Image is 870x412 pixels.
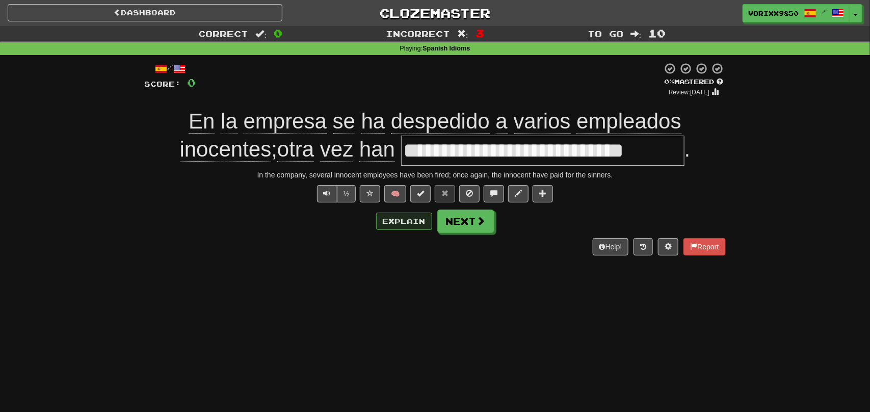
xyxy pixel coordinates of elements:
span: vorixx9850 [748,9,799,18]
span: : [457,30,468,38]
span: Score: [145,80,181,88]
span: 3 [476,27,484,39]
span: ; [180,109,681,162]
span: Incorrect [386,29,450,39]
button: Round history (alt+y) [634,238,653,255]
button: Help! [593,238,629,255]
button: Report [683,238,725,255]
div: Mastered [663,78,726,87]
span: Correct [198,29,248,39]
button: ½ [337,185,356,202]
button: Edit sentence (alt+d) [508,185,529,202]
button: 🧠 [384,185,406,202]
button: Ignore sentence (alt+i) [459,185,480,202]
button: Favorite sentence (alt+f) [360,185,380,202]
span: 0 [274,27,282,39]
button: Explain [376,213,432,230]
button: Set this sentence to 100% Mastered (alt+m) [410,185,431,202]
div: Text-to-speech controls [315,185,356,202]
button: Add to collection (alt+a) [533,185,553,202]
strong: Spanish Idioms [423,45,470,52]
span: empresa [244,109,327,134]
span: despedido [391,109,490,134]
span: / [822,8,827,15]
span: la [221,109,238,134]
span: To go [588,29,623,39]
span: empleados [576,109,681,134]
span: : [255,30,267,38]
span: ha [361,109,385,134]
button: Discuss sentence (alt+u) [484,185,504,202]
span: se [333,109,355,134]
a: Dashboard [8,4,282,21]
span: 0 % [665,78,675,86]
span: En [189,109,215,134]
a: Clozemaster [298,4,572,22]
div: In the company, several innocent employees have been fired; once again, the innocent have paid fo... [145,170,726,180]
button: Reset to 0% Mastered (alt+r) [435,185,455,202]
span: inocentes [180,137,272,162]
small: Review: [DATE] [669,89,709,96]
span: . [684,137,691,161]
span: han [359,137,395,162]
span: : [630,30,642,38]
span: varios [514,109,571,134]
span: a [496,109,508,134]
div: / [145,62,196,75]
span: vez [320,137,353,162]
span: 10 [649,27,666,39]
a: vorixx9850 / [743,4,850,22]
span: 0 [188,76,196,89]
button: Play sentence audio (ctl+space) [317,185,337,202]
span: otra [277,137,314,162]
button: Next [437,210,494,233]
